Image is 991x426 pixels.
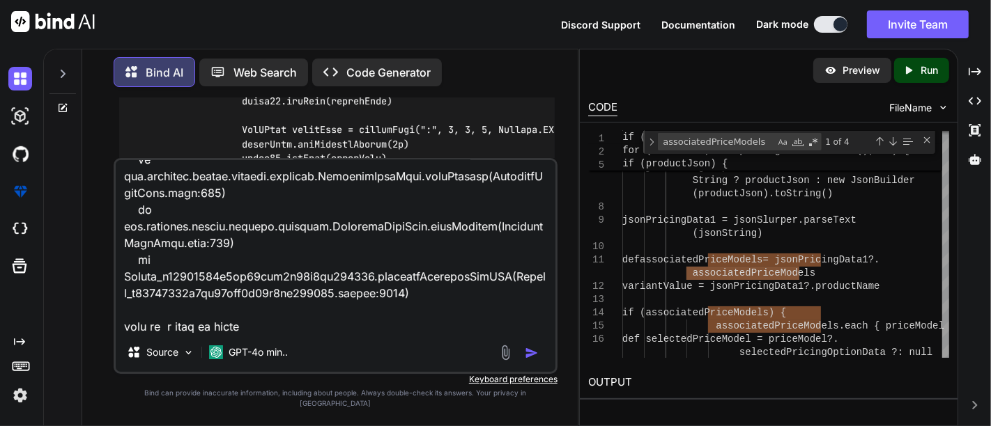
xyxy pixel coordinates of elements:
[622,254,640,265] span: def
[588,333,604,346] div: 16
[233,64,297,81] p: Web Search
[622,161,845,173] span: def jsonString = productJson instanceo
[887,136,898,147] div: Next Match (Enter)
[588,319,604,333] div: 15
[661,19,735,31] span: Documentation
[889,101,932,115] span: FileName
[588,306,604,319] div: 14
[346,64,431,81] p: Code Generator
[588,280,604,293] div: 12
[229,345,288,359] p: GPT-4o min..
[769,307,786,318] span: ) {
[622,307,646,318] span: if (
[921,134,932,145] div: Close (Escape)
[525,346,539,360] img: icon
[739,347,932,358] span: selectedPricingOptionData ?: null
[875,145,909,156] span: i++) {
[693,188,833,199] span: (productJson).toString()
[716,320,839,331] span: associatedPriceModels
[588,253,604,267] div: 11
[843,63,880,77] p: Preview
[693,267,815,278] span: associatedPriceModels
[646,307,769,318] span: associatedPriceModels
[561,17,640,32] button: Discord Support
[622,281,845,292] span: variantValue = jsonPricingData1?.produ
[791,135,805,149] div: Match Whole Word (Alt+W)
[645,131,658,154] div: Toggle Replace
[8,142,32,166] img: githubDark
[8,180,32,203] img: premium
[661,17,735,32] button: Documentation
[8,67,32,90] img: darkChat
[8,384,32,407] img: settings
[874,136,885,147] div: Previous Match (Shift+Enter)
[937,102,949,113] img: chevron down
[116,160,555,333] textarea: L ip dolorsi ametconse adipi 8363-84-93 27:92:06,608 ELITS doe.tem.inci.utl.etdolor.magnaaliqu.En...
[146,64,183,81] p: Bind AI
[693,175,915,186] span: String ? productJson : new JsonBuilder
[921,63,938,77] p: Run
[659,134,775,150] textarea: Find
[867,10,969,38] button: Invite Team
[114,374,558,385] p: Keyboard preferences
[588,132,604,145] span: 1
[776,135,790,149] div: Match Case (Alt+C)
[8,104,32,128] img: darkAi-studio
[622,132,915,143] span: if (pricingDataList && !pricingDataList.isEmpty())
[588,240,604,253] div: 10
[183,347,194,358] img: Pick Models
[588,145,604,159] span: 2
[209,345,223,359] img: GPT-4o mini
[580,366,958,399] h2: OUTPUT
[640,254,763,265] span: associatedPriceModels
[806,135,820,149] div: Use Regular Expression (Alt+R)
[588,200,604,214] div: 8
[588,293,604,306] div: 13
[622,158,728,169] span: if (productJson) {
[146,345,178,359] p: Source
[643,131,935,154] div: Find / Replace
[498,345,514,361] img: attachment
[900,134,915,149] div: Find in Selection (Alt+L)
[845,214,857,226] span: xt
[824,64,837,77] img: preview
[693,228,763,239] span: (jsonString)
[845,161,851,173] span: f
[839,320,962,331] span: .each { priceModel ->
[845,281,880,292] span: ctName
[824,133,872,150] div: 1 of 4
[588,159,604,172] span: 5
[561,19,640,31] span: Discord Support
[622,333,798,345] span: def selectedPriceModel = price
[763,254,880,265] span: = jsonPricingData1?.
[588,214,604,227] div: 9
[11,11,95,32] img: Bind AI
[798,333,839,345] span: Model?.
[8,217,32,241] img: cloudideIcon
[756,17,808,31] span: Dark mode
[622,145,874,156] span: for (int i = 0; i < pricingDataList.size();
[114,388,558,409] p: Bind can provide inaccurate information, including about people. Always double-check its answers....
[588,100,617,116] div: CODE
[622,214,845,226] span: jsonPricingData1 = jsonSlurper.parseTe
